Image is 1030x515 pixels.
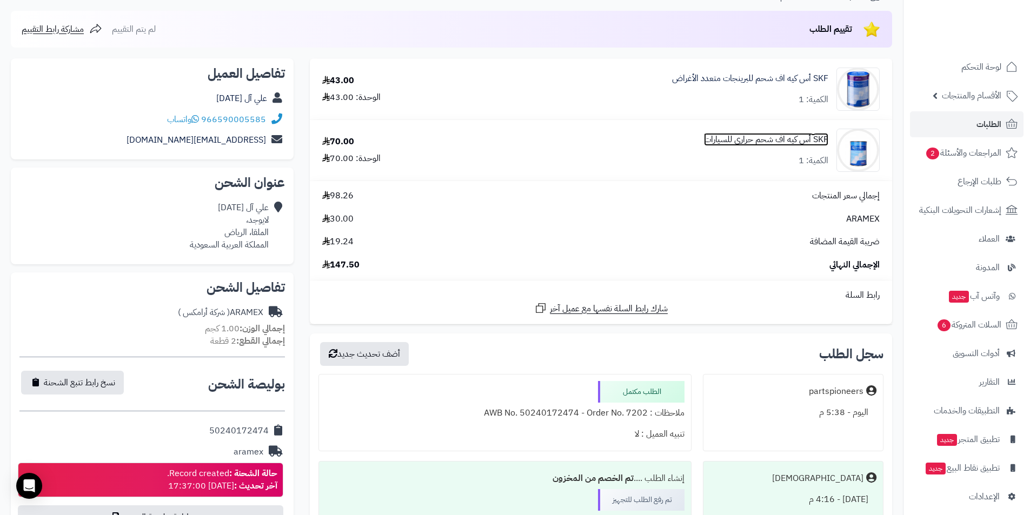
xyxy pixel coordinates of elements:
[314,289,888,302] div: رابط السلة
[910,54,1024,80] a: لوحة التحكم
[819,347,883,360] h3: سجل الطلب
[201,113,266,126] a: 966590005585
[21,371,124,394] button: نسخ رابط تتبع الشحنة
[810,236,880,248] span: ضريبة القيمة المضافة
[216,92,267,105] a: علي آل [DATE]
[322,213,354,225] span: 30.00
[322,75,354,87] div: 43.00
[325,468,684,489] div: إنشاء الطلب ....
[167,467,277,492] div: Record created. [DATE] 17:37:00
[598,489,685,511] div: تم رفع الطلب للتجهيز
[969,489,1000,504] span: الإعدادات
[925,145,1001,160] span: المراجعات والأسئلة
[910,255,1024,280] a: المدونة
[910,140,1024,166] a: المراجعات والأسئلة2
[229,467,277,480] strong: حالة الشحنة :
[934,403,1000,418] span: التطبيقات والخدمات
[534,302,668,315] a: شارك رابط السلة نفسها مع عميل آخر
[19,176,285,189] h2: عنوان الشحن
[809,23,852,36] span: تقييم الطلب
[772,472,863,485] div: [DEMOGRAPHIC_DATA]
[236,335,285,347] strong: إجمالي القطع:
[22,23,102,36] a: مشاركة رابط التقييم
[167,113,199,126] a: واتساب
[846,213,880,225] span: ARAMEX
[710,489,876,510] div: [DATE] - 4:16 م
[325,403,684,424] div: ملاحظات : AWB No. 50240172474 - Order No. 7202
[322,152,381,165] div: الوحدة: 70.00
[979,374,1000,390] span: التقارير
[949,291,969,303] span: جديد
[910,169,1024,195] a: طلبات الإرجاع
[910,312,1024,338] a: السلات المتروكة6
[910,111,1024,137] a: الطلبات
[979,231,1000,246] span: العملاء
[178,306,263,319] div: ARAMEX
[322,91,381,104] div: الوحدة: 43.00
[704,133,828,146] a: SKF أس كيه اف شحم حراري للسيارات
[234,479,277,492] strong: آخر تحديث :
[809,385,863,398] div: partspioneers
[919,203,1001,218] span: إشعارات التحويلات البنكية
[127,133,266,146] a: [EMAIL_ADDRESS][DOMAIN_NAME]
[812,190,880,202] span: إجمالي سعر المنتجات
[322,259,360,271] span: 147.50
[799,155,828,167] div: الكمية: 1
[322,236,354,248] span: 19.24
[550,303,668,315] span: شارك رابط السلة نفسها مع عميل آخر
[948,289,1000,304] span: وآتس آب
[837,68,879,111] img: SKF%20GREASE-90x90.jpg
[942,88,1001,103] span: الأقسام والمنتجات
[925,460,1000,476] span: تطبيق نقاط البيع
[937,434,957,446] span: جديد
[210,335,285,347] small: 2 قطعة
[325,424,684,445] div: تنبيه العميل : لا
[234,446,263,458] div: aramex
[953,346,1000,361] span: أدوات التسويق
[16,473,42,499] div: Open Intercom Messenger
[322,136,354,148] div: 70.00
[799,93,828,106] div: الكمية: 1
[958,174,1001,189] span: طلبات الإرجاع
[910,283,1024,309] a: وآتس آبجديد
[910,455,1024,481] a: تطبيق نقاط البيعجديد
[926,148,939,159] span: 2
[553,472,634,485] b: تم الخصم من المخزون
[837,129,879,172] img: 1653842708-SKF%201-90x90.jpg
[936,432,1000,447] span: تطبيق المتجر
[178,306,230,319] span: ( شركة أرامكس )
[910,426,1024,452] a: تطبيق المتجرجديد
[910,369,1024,395] a: التقارير
[240,322,285,335] strong: إجمالي الوزن:
[19,281,285,294] h2: تفاصيل الشحن
[961,59,1001,75] span: لوحة التحكم
[710,402,876,423] div: اليوم - 5:38 م
[829,259,880,271] span: الإجمالي النهائي
[976,117,1001,132] span: الطلبات
[910,398,1024,424] a: التطبيقات والخدمات
[112,23,156,36] span: لم يتم التقييم
[936,317,1001,332] span: السلات المتروكة
[672,72,828,85] a: SKF أس كيه اف شحم للبرينجات متعدد الأغراض
[19,67,285,80] h2: تفاصيل العميل
[910,484,1024,510] a: الإعدادات
[22,23,84,36] span: مشاركة رابط التقييم
[976,260,1000,275] span: المدونة
[938,319,951,331] span: 6
[910,340,1024,366] a: أدوات التسويق
[910,197,1024,223] a: إشعارات التحويلات البنكية
[190,202,269,251] div: علي آل [DATE] لايوجد، الملقا، الرياض المملكة العربية السعودية
[926,463,946,474] span: جديد
[205,322,285,335] small: 1.00 كجم
[320,342,409,366] button: أضف تحديث جديد
[208,378,285,391] h2: بوليصة الشحن
[322,190,354,202] span: 98.26
[910,226,1024,252] a: العملاء
[598,381,685,403] div: الطلب مكتمل
[209,425,269,437] div: 50240172474
[44,376,115,389] span: نسخ رابط تتبع الشحنة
